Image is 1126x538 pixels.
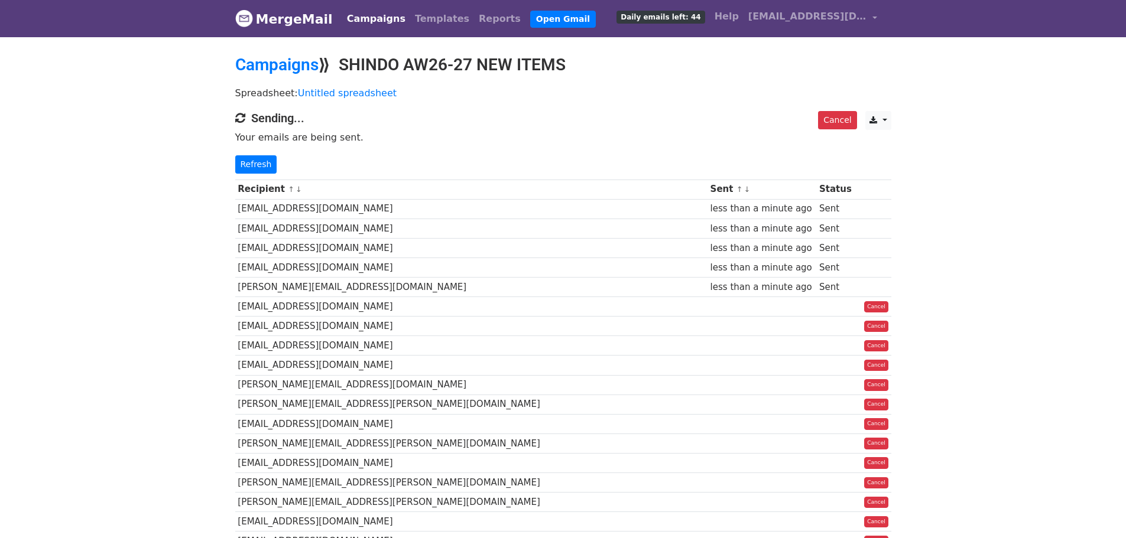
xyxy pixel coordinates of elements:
[864,340,888,352] a: Cancel
[816,219,855,238] td: Sent
[710,202,814,216] div: less than a minute ago
[736,185,743,194] a: ↑
[235,356,708,375] td: [EMAIL_ADDRESS][DOMAIN_NAME]
[235,87,891,99] p: Spreadsheet:
[235,375,708,394] td: [PERSON_NAME][EMAIL_ADDRESS][DOMAIN_NAME]
[235,9,253,27] img: MergeMail logo
[864,301,888,313] a: Cancel
[708,180,816,199] th: Sent
[864,399,888,410] a: Cancel
[296,185,302,194] a: ↓
[864,360,888,371] a: Cancel
[288,185,294,194] a: ↑
[235,453,708,472] td: [EMAIL_ADDRESS][DOMAIN_NAME]
[235,278,708,297] td: [PERSON_NAME][EMAIL_ADDRESS][DOMAIN_NAME]
[710,281,814,294] div: less than a minute ago
[816,180,855,199] th: Status
[748,9,867,24] span: [EMAIL_ADDRESS][DOMAIN_NAME]
[612,5,709,28] a: Daily emails left: 44
[342,7,410,31] a: Campaigns
[235,238,708,257] td: [EMAIL_ADDRESS][DOMAIN_NAME]
[235,131,891,144] p: Your emails are being sent.
[235,512,708,532] td: [EMAIL_ADDRESS][DOMAIN_NAME]
[710,222,814,236] div: less than a minute ago
[235,111,891,125] h4: Sending...
[235,297,708,317] td: [EMAIL_ADDRESS][DOMAIN_NAME]
[710,242,814,255] div: less than a minute ago
[816,199,855,219] td: Sent
[710,5,744,28] a: Help
[235,6,333,31] a: MergeMail
[235,219,708,238] td: [EMAIL_ADDRESS][DOMAIN_NAME]
[235,317,708,336] td: [EMAIL_ADDRESS][DOMAIN_NAME]
[616,11,705,24] span: Daily emails left: 44
[816,238,855,257] td: Sent
[235,336,708,356] td: [EMAIL_ADDRESS][DOMAIN_NAME]
[864,379,888,391] a: Cancel
[235,473,708,493] td: [PERSON_NAME][EMAIL_ADDRESS][PERSON_NAME][DOMAIN_NAME]
[744,5,882,32] a: [EMAIL_ADDRESS][DOMAIN_NAME]
[298,87,397,99] a: Untitled spreadsheet
[235,414,708,433] td: [EMAIL_ADDRESS][DOMAIN_NAME]
[235,493,708,512] td: [PERSON_NAME][EMAIL_ADDRESS][PERSON_NAME][DOMAIN_NAME]
[816,257,855,277] td: Sent
[816,278,855,297] td: Sent
[235,257,708,277] td: [EMAIL_ADDRESS][DOMAIN_NAME]
[235,433,708,453] td: [PERSON_NAME][EMAIL_ADDRESS][PERSON_NAME][DOMAIN_NAME]
[818,111,856,129] a: Cancel
[235,180,708,199] th: Recipient
[864,457,888,469] a: Cancel
[235,55,891,75] h2: ⟫ SHINDO AW26-27 NEW ITEMS
[235,199,708,219] td: [EMAIL_ADDRESS][DOMAIN_NAME]
[235,55,319,74] a: Campaigns
[474,7,525,31] a: Reports
[530,11,596,28] a: Open Gmail
[1067,481,1126,538] iframe: Chat Widget
[744,185,750,194] a: ↓
[235,394,708,414] td: [PERSON_NAME][EMAIL_ADDRESS][PERSON_NAME][DOMAIN_NAME]
[864,418,888,430] a: Cancel
[235,155,277,174] a: Refresh
[410,7,474,31] a: Templates
[864,321,888,332] a: Cancel
[864,516,888,528] a: Cancel
[710,261,814,275] div: less than a minute ago
[864,438,888,449] a: Cancel
[864,497,888,508] a: Cancel
[864,477,888,489] a: Cancel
